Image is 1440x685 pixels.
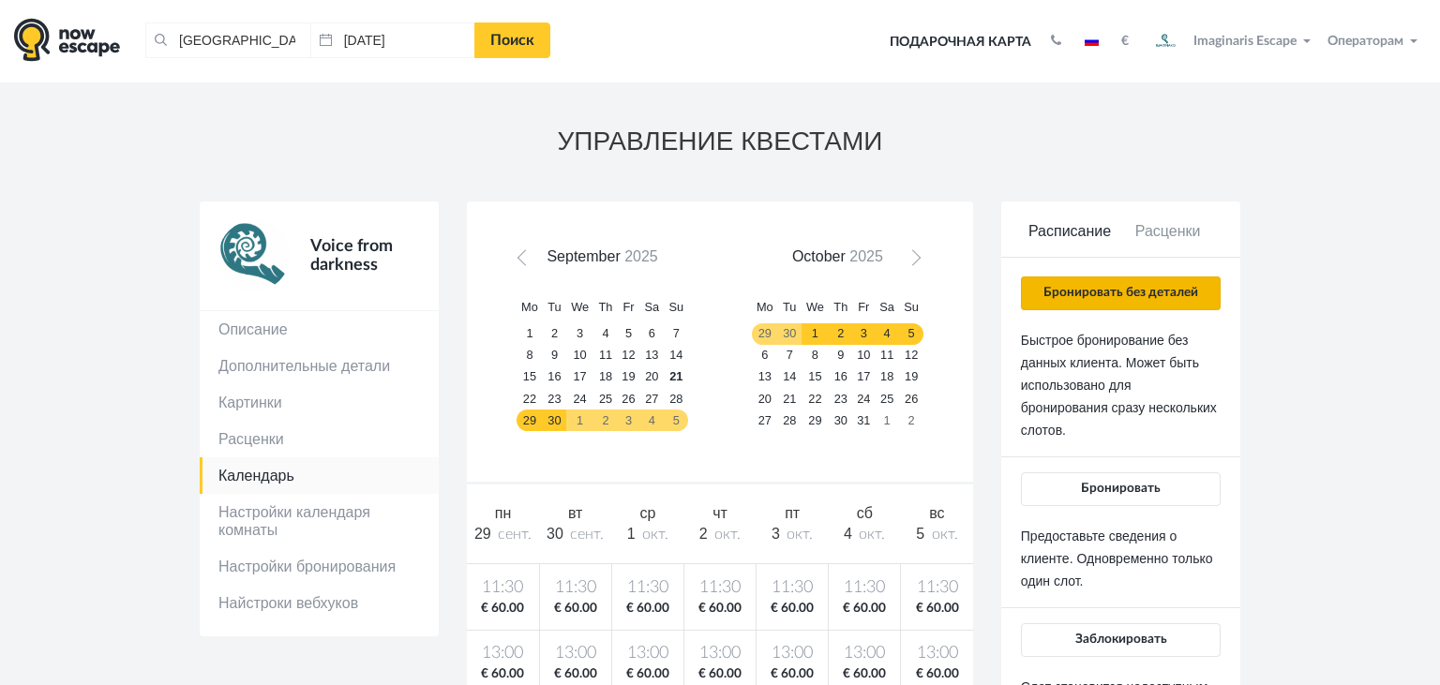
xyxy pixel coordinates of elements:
span: € 60.00 [616,665,680,683]
span: окт. [859,527,885,542]
a: 9 [543,345,566,366]
span: € 60.00 [544,600,607,618]
a: 30 [543,410,566,431]
span: сент. [570,527,604,542]
a: 1 [875,410,899,431]
a: 12 [618,345,640,366]
span: 11:30 [832,576,896,600]
span: 2 [699,526,708,542]
a: 28 [778,410,802,431]
button: Заблокировать [1021,623,1221,657]
span: чт [712,505,727,521]
a: 1 [802,323,830,345]
span: ср [639,505,655,521]
a: 10 [852,345,875,366]
a: 26 [899,388,923,410]
a: 19 [618,366,640,388]
span: 13:00 [832,642,896,665]
span: € 60.00 [688,600,752,618]
span: € 60.00 [832,665,896,683]
a: 5 [618,323,640,345]
span: сб [857,505,873,521]
input: Город или название квеста [145,22,310,58]
span: пн [495,505,512,521]
span: Monday [521,300,538,314]
a: 20 [752,388,778,410]
span: 13:00 [544,642,607,665]
a: 9 [829,345,852,366]
input: Дата [310,22,475,58]
a: 13 [752,366,778,388]
a: Картинки [200,384,439,421]
span: Thursday [833,300,847,314]
span: 2025 [849,248,883,264]
span: € 60.00 [544,665,607,683]
span: 11:30 [471,576,535,600]
span: € 60.00 [905,600,969,618]
span: 30 [547,526,563,542]
a: Поиск [474,22,550,58]
a: Календарь [200,457,439,494]
a: 29 [517,410,543,431]
span: окт. [787,527,813,542]
a: 22 [802,388,830,410]
a: 19 [899,366,923,388]
span: окт. [714,527,741,542]
span: 29 [474,526,491,542]
span: Заблокировать [1075,633,1167,646]
a: 8 [517,345,543,366]
span: € 60.00 [905,665,969,683]
a: 30 [778,323,802,345]
span: € 60.00 [616,600,680,618]
span: Saturday [645,300,660,314]
span: € 60.00 [760,600,824,618]
span: 1 [627,526,636,542]
span: Imaginaris Escape [1193,31,1297,48]
div: Voice from darkness [290,220,420,291]
a: 5 [899,323,923,345]
a: Найстроки вебхуков [200,585,439,621]
span: € 60.00 [688,665,752,683]
a: 30 [829,410,852,431]
a: 23 [829,388,852,410]
h3: УПРАВЛЕНИЕ КВЕСТАМИ [200,127,1240,156]
a: 22 [517,388,543,410]
a: Описание [200,311,439,348]
button: € [1112,32,1138,51]
a: 20 [639,366,664,388]
a: 26 [618,388,640,410]
a: 12 [899,345,923,366]
a: 2 [593,410,617,431]
a: 17 [852,366,875,388]
a: 31 [852,410,875,431]
span: сент. [498,527,532,542]
a: Подарочная карта [883,22,1038,63]
span: 13:00 [688,642,752,665]
span: 13:00 [471,642,535,665]
a: Prev [514,248,541,275]
a: 3 [618,410,640,431]
span: Saturday [879,300,894,314]
span: окт. [932,527,958,542]
a: 16 [829,366,852,388]
span: € 60.00 [471,600,535,618]
span: October [792,248,846,264]
img: ru.jpg [1085,37,1099,46]
span: 4 [844,526,852,542]
span: € 60.00 [471,665,535,683]
a: 5 [664,410,688,431]
span: 2025 [624,248,658,264]
span: Операторам [1327,35,1403,48]
a: Дополнительные детали [200,348,439,384]
a: 6 [752,345,778,366]
span: Tuesday [783,300,796,314]
button: Imaginaris Escape [1143,22,1319,60]
a: 13 [639,345,664,366]
button: Бронировать [1021,472,1221,506]
strong: € [1121,35,1129,48]
a: 27 [639,388,664,410]
a: 29 [802,410,830,431]
a: 4 [593,323,617,345]
span: Wednesday [806,300,824,314]
a: 1 [517,323,543,345]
